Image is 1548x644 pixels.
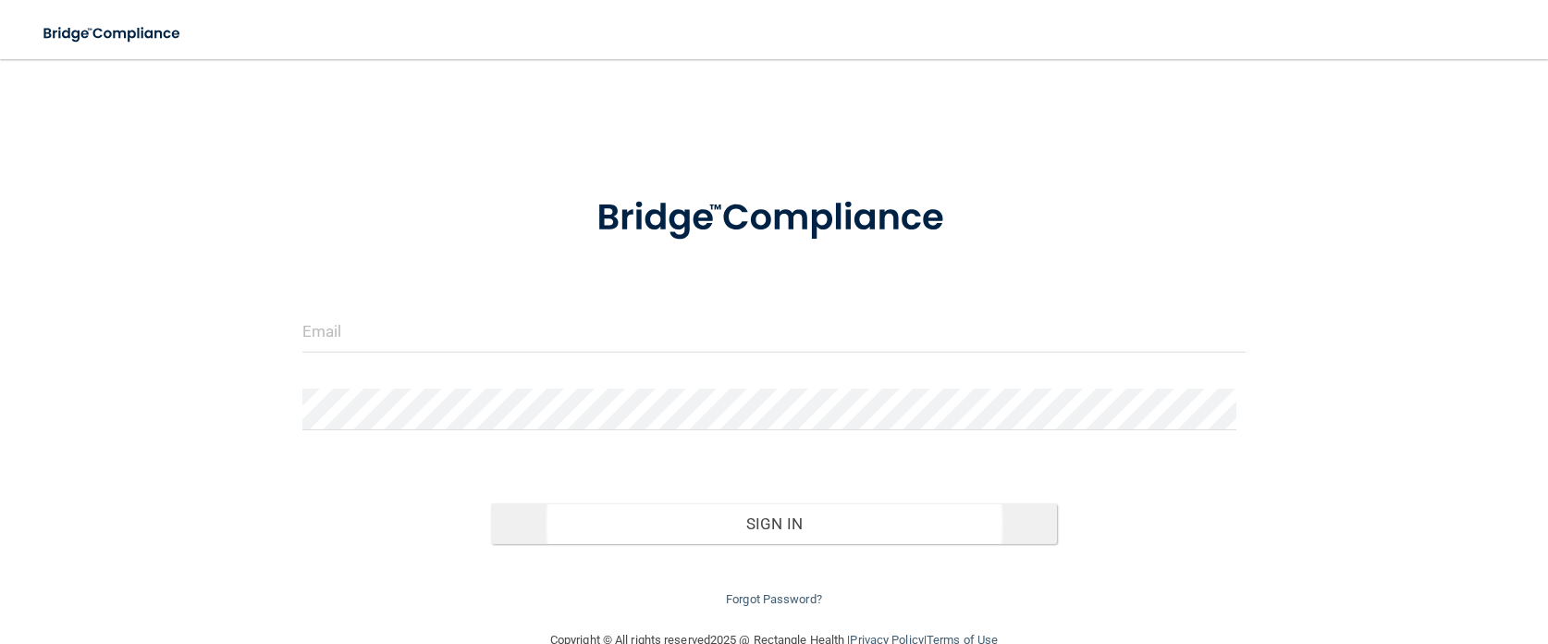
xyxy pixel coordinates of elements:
[28,15,198,53] img: bridge_compliance_login_screen.278c3ca4.svg
[559,170,989,266] img: bridge_compliance_login_screen.278c3ca4.svg
[1228,513,1526,587] iframe: Drift Widget Chat Controller
[726,592,822,606] a: Forgot Password?
[491,503,1057,544] button: Sign In
[302,311,1246,353] input: Email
